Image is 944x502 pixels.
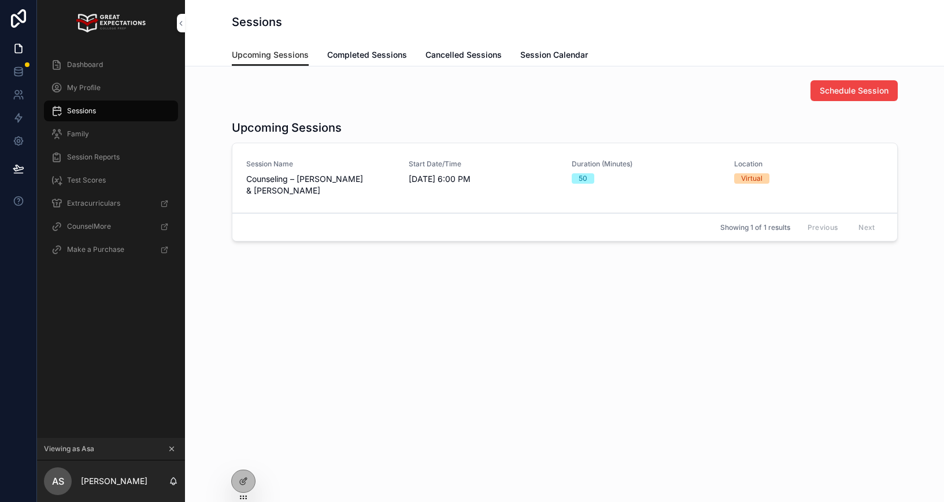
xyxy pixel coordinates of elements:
[44,124,178,144] a: Family
[409,173,558,185] span: [DATE] 6:00 PM
[409,159,558,169] span: Start Date/Time
[327,44,407,68] a: Completed Sessions
[37,46,185,275] div: scrollable content
[67,222,111,231] span: CounselMore
[810,80,898,101] button: Schedule Session
[67,60,103,69] span: Dashboard
[425,49,502,61] span: Cancelled Sessions
[246,173,395,196] span: Counseling – [PERSON_NAME] & [PERSON_NAME]
[232,14,282,30] h1: Sessions
[232,120,342,136] h1: Upcoming Sessions
[720,223,790,232] span: Showing 1 of 1 results
[44,147,178,168] a: Session Reports
[232,44,309,66] a: Upcoming Sessions
[44,216,178,237] a: CounselMore
[44,170,178,191] a: Test Scores
[820,85,889,96] span: Schedule Session
[734,159,883,169] span: Location
[572,159,721,169] span: Duration (Minutes)
[520,49,588,61] span: Session Calendar
[52,474,64,488] span: AS
[579,173,587,184] div: 50
[67,245,124,254] span: Make a Purchase
[67,199,120,208] span: Extracurriculars
[520,44,588,68] a: Session Calendar
[425,44,502,68] a: Cancelled Sessions
[44,101,178,121] a: Sessions
[67,176,106,185] span: Test Scores
[76,14,145,32] img: App logo
[44,77,178,98] a: My Profile
[246,159,395,169] span: Session Name
[67,83,101,92] span: My Profile
[67,153,120,162] span: Session Reports
[67,106,96,116] span: Sessions
[81,475,147,487] p: [PERSON_NAME]
[44,444,94,453] span: Viewing as Asa
[67,129,89,139] span: Family
[44,193,178,214] a: Extracurriculars
[44,54,178,75] a: Dashboard
[327,49,407,61] span: Completed Sessions
[232,49,309,61] span: Upcoming Sessions
[741,173,762,184] div: Virtual
[44,239,178,260] a: Make a Purchase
